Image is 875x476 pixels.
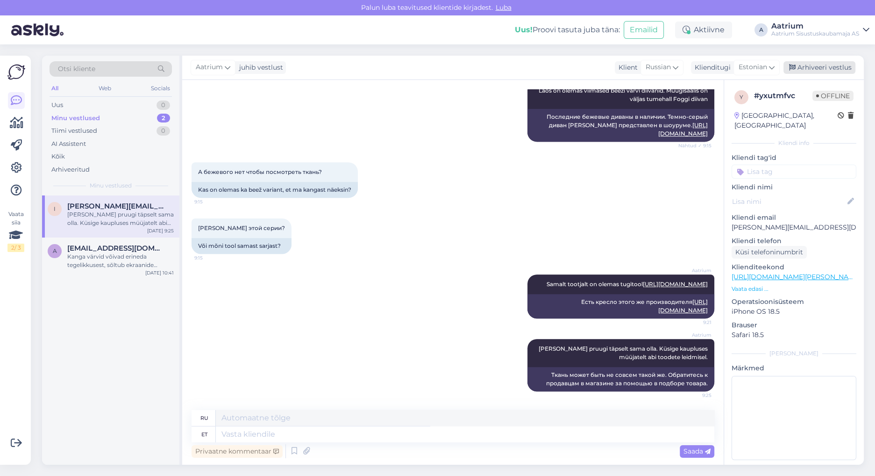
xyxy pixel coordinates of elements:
[646,62,671,72] span: Russian
[51,152,65,161] div: Kõik
[754,23,768,36] div: A
[235,63,283,72] div: juhib vestlust
[691,63,731,72] div: Klienditugi
[90,181,132,190] span: Minu vestlused
[515,24,620,36] div: Proovi tasuta juba täna:
[51,139,86,149] div: AI Assistent
[676,332,711,339] span: Aatrium
[732,262,856,272] p: Klienditeekond
[754,90,812,101] div: # yxutmfvc
[51,101,63,110] div: Uus
[157,114,170,123] div: 2
[196,62,223,72] span: Aatrium
[527,109,714,142] div: Последние бежевые диваны в наличии. Темно-серый диван [PERSON_NAME] представлен в шоуруме.
[198,168,322,175] span: А бежевого нет чтобы посмотреть ткань?
[51,114,100,123] div: Minu vestlused
[200,410,208,426] div: ru
[732,273,861,281] a: [URL][DOMAIN_NAME][PERSON_NAME]
[192,238,292,254] div: Või mõni tool samast sarjast?
[771,22,869,37] a: AatriumAatrium Sisustuskaubamaja AS
[732,153,856,163] p: Kliendi tag'id
[7,210,24,252] div: Vaata siia
[54,205,56,212] span: I
[624,21,664,39] button: Emailid
[732,246,807,259] div: Küsi telefoninumbrit
[7,244,24,252] div: 2 / 3
[783,61,855,74] div: Arhiveeri vestlus
[201,426,207,442] div: et
[157,126,170,136] div: 0
[515,25,533,34] b: Uus!
[539,345,709,361] span: [PERSON_NAME] pruugi täpselt sama olla. Küsige kaupluses müüjatelt abi toodete leidmisel.
[732,349,856,358] div: [PERSON_NAME]
[493,3,514,12] span: Luba
[675,22,732,38] div: Aktiivne
[527,294,714,318] div: Есть кресло этого же производителя
[192,445,283,458] div: Privaatne kommentaar
[771,22,859,30] div: Aatrium
[53,247,57,254] span: a
[739,62,767,72] span: Estonian
[67,244,164,252] span: airaalunurm@gmail.com
[676,319,711,326] span: 9:21
[51,165,90,174] div: Arhiveeritud
[145,269,174,276] div: [DATE] 10:41
[192,182,358,198] div: Kas on olemas ka beež variant, et ma kangast näeksin?
[732,307,856,317] p: iPhone OS 18.5
[732,297,856,307] p: Operatsioonisüsteem
[615,63,638,72] div: Klient
[732,196,846,207] input: Lisa nimi
[676,142,711,149] span: Nähtud ✓ 9:15
[740,94,743,101] span: y
[732,363,856,373] p: Märkmed
[147,227,174,234] div: [DATE] 9:25
[149,82,172,94] div: Socials
[194,254,229,261] span: 9:15
[7,63,25,81] img: Askly Logo
[732,182,856,192] p: Kliendi nimi
[527,367,714,391] div: Ткань может быть не совсем такой же. Обратитесь к продавцам в магазине за помощью в подборе товара.
[676,392,711,399] span: 9:25
[97,82,113,94] div: Web
[51,126,97,136] div: Tiimi vestlused
[732,165,856,179] input: Lisa tag
[812,91,854,101] span: Offline
[547,281,708,288] span: Samalt tootjalt on olemas tugitool
[67,210,174,227] div: [PERSON_NAME] pruugi täpselt sama olla. Küsige kaupluses müüjatelt abi toodete leidmisel.
[676,267,711,274] span: Aatrium
[58,64,95,74] span: Otsi kliente
[67,202,164,210] span: Ilana.sominskaja@gmail.com
[732,330,856,340] p: Safari 18.5
[732,139,856,147] div: Kliendi info
[683,447,711,455] span: Saada
[198,224,285,231] span: [PERSON_NAME] этой серии?
[734,111,838,130] div: [GEOGRAPHIC_DATA], [GEOGRAPHIC_DATA]
[732,223,856,232] p: [PERSON_NAME][EMAIL_ADDRESS][DOMAIN_NAME]
[643,281,708,288] a: [URL][DOMAIN_NAME]
[732,213,856,223] p: Kliendi email
[732,285,856,293] p: Vaata edasi ...
[157,101,170,110] div: 0
[732,236,856,246] p: Kliendi telefon
[771,30,859,37] div: Aatrium Sisustuskaubamaja AS
[732,320,856,330] p: Brauser
[194,198,229,205] span: 9:15
[50,82,60,94] div: All
[67,252,174,269] div: Kanga värvid võivad erineda tegelikkusest, sõltub ekraanide seadistustest jne.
